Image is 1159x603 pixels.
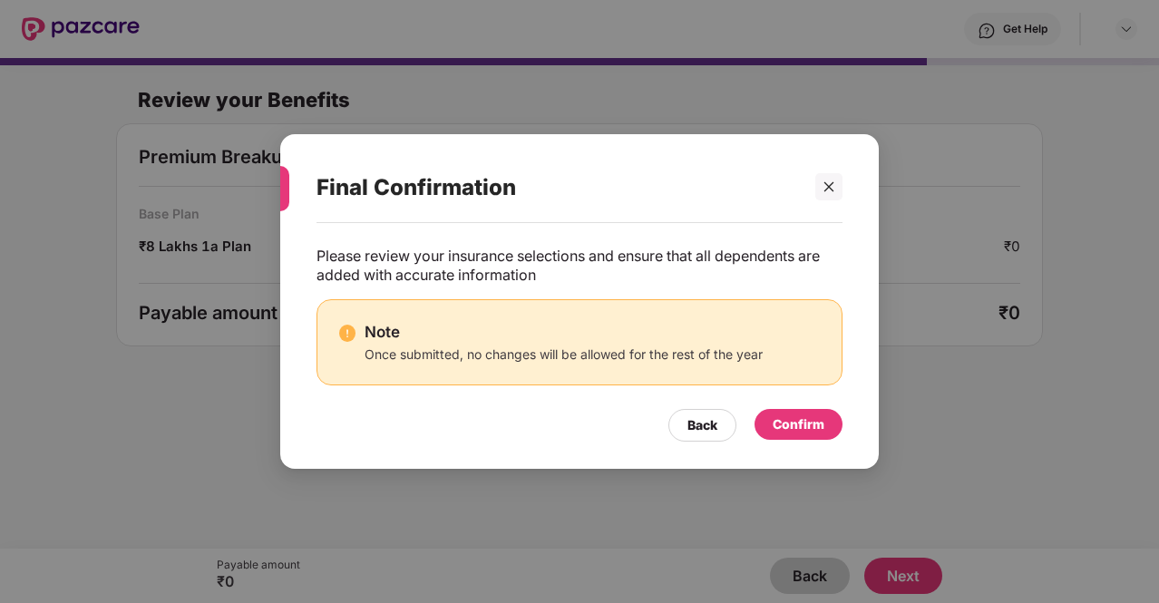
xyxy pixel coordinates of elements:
span: close [823,180,835,193]
div: Note [365,322,763,342]
div: Confirm [773,414,824,434]
div: Once submitted, no changes will be allowed for the rest of the year [365,345,763,363]
div: Back [687,415,717,435]
img: svg+xml;base64,PHN2ZyBpZD0iRGFuZ2VyX2FsZXJ0IiBkYXRhLW5hbWU9IkRhbmdlciBhbGVydCIgeG1sbnM9Imh0dHA6Ly... [339,325,355,341]
div: Final Confirmation [317,152,799,223]
div: Please review your insurance selections and ensure that all dependents are added with accurate in... [317,247,842,285]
